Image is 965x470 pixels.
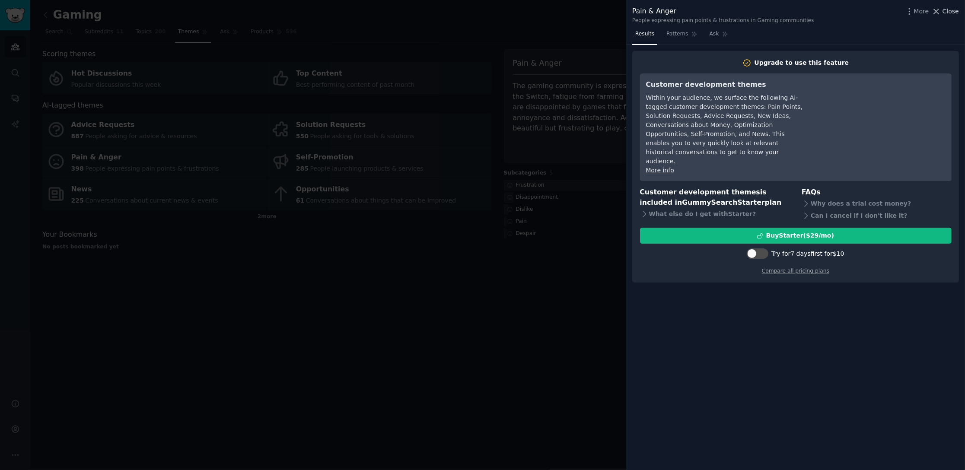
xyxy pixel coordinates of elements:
[635,30,654,38] span: Results
[932,7,959,16] button: Close
[707,27,731,45] a: Ask
[646,93,804,166] div: Within your audience, we surface the following AI-tagged customer development themes: Pain Points...
[640,208,790,220] div: What else do I get with Starter ?
[802,187,952,198] h3: FAQs
[710,30,719,38] span: Ask
[816,79,946,144] iframe: YouTube video player
[755,58,849,67] div: Upgrade to use this feature
[766,231,834,240] div: Buy Starter ($ 29 /mo )
[632,27,657,45] a: Results
[771,249,844,258] div: Try for 7 days first for $10
[914,7,929,16] span: More
[762,268,829,274] a: Compare all pricing plans
[640,187,790,208] h3: Customer development themes is included in plan
[666,30,688,38] span: Patterns
[943,7,959,16] span: Close
[682,198,764,206] span: GummySearch Starter
[632,6,814,17] div: Pain & Anger
[802,197,952,210] div: Why does a trial cost money?
[640,228,952,244] button: BuyStarter($29/mo)
[663,27,700,45] a: Patterns
[646,167,674,174] a: More info
[646,79,804,90] h3: Customer development themes
[802,210,952,222] div: Can I cancel if I don't like it?
[632,17,814,25] div: People expressing pain points & frustrations in Gaming communities
[905,7,929,16] button: More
